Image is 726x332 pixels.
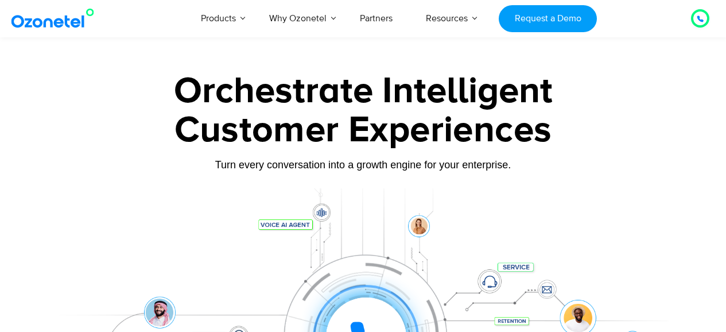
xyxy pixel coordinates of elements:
[45,159,682,171] div: Turn every conversation into a growth engine for your enterprise.
[45,103,682,158] div: Customer Experiences
[499,5,597,32] a: Request a Demo
[45,73,682,110] div: Orchestrate Intelligent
